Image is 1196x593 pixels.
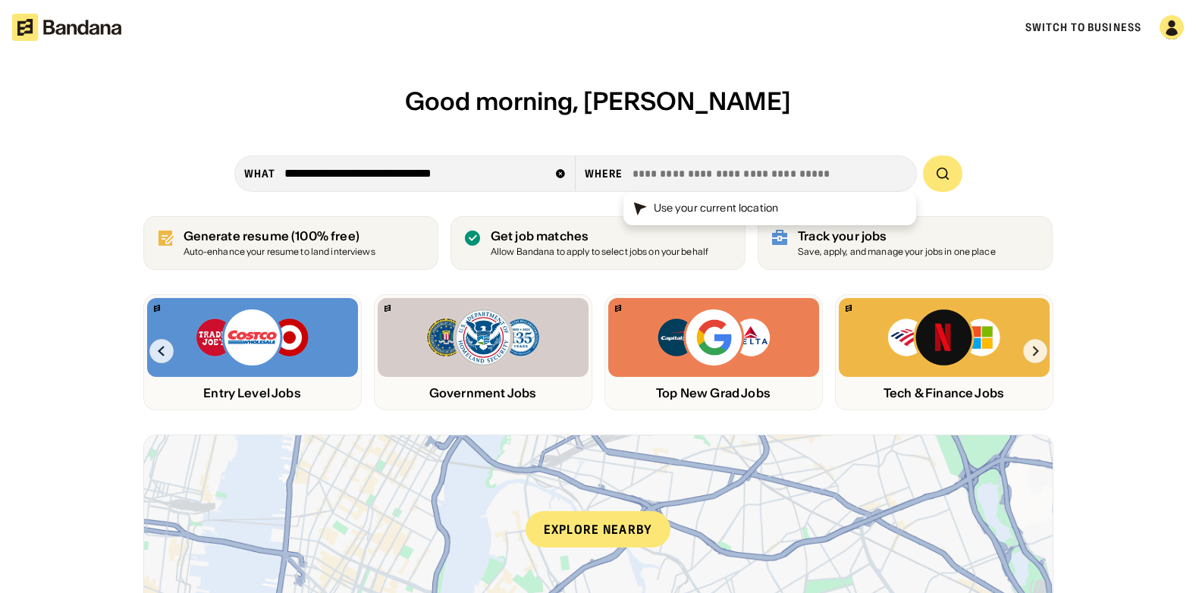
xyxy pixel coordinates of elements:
img: Left Arrow [149,339,174,363]
div: what [244,167,275,180]
img: Bank of America, Netflix, Microsoft logos [887,307,1001,368]
div: Top New Grad Jobs [608,386,819,400]
img: Bandana logo [385,305,391,312]
img: Bandana logo [615,305,621,312]
div: Get job matches [491,229,708,243]
div: Where [585,167,623,180]
div: Entry Level Jobs [147,386,358,400]
a: Track your jobs Save, apply, and manage your jobs in one place [758,216,1053,270]
a: Get job matches Allow Bandana to apply to select jobs on your behalf [450,216,746,270]
img: Bandana logo [846,305,852,312]
img: Capital One, Google, Delta logos [656,307,771,368]
a: Bandana logoCapital One, Google, Delta logosTop New Grad Jobs [604,294,823,410]
div: Generate resume [184,229,375,243]
div: Track your jobs [798,229,996,243]
img: FBI, DHS, MWRD logos [425,307,541,368]
a: Bandana logoTrader Joe’s, Costco, Target logosEntry Level Jobs [143,294,362,410]
div: Auto-enhance your resume to land interviews [184,247,375,257]
img: Trader Joe’s, Costco, Target logos [195,307,310,368]
div: Explore nearby [526,511,671,548]
img: Bandana logotype [12,14,121,41]
div: Government Jobs [378,386,589,400]
img: Right Arrow [1023,339,1047,363]
div: Tech & Finance Jobs [839,386,1050,400]
div: Save, apply, and manage your jobs in one place [798,247,996,257]
div: Allow Bandana to apply to select jobs on your behalf [491,247,708,257]
span: Good morning, [PERSON_NAME] [405,86,791,117]
img: Bandana logo [154,305,160,312]
a: Generate resume (100% free)Auto-enhance your resume to land interviews [143,216,438,270]
div: Use your current location [654,201,779,216]
a: Bandana logoFBI, DHS, MWRD logosGovernment Jobs [374,294,592,410]
a: Switch to Business [1025,20,1141,34]
span: (100% free) [291,228,359,243]
a: Bandana logoBank of America, Netflix, Microsoft logosTech & Finance Jobs [835,294,1053,410]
